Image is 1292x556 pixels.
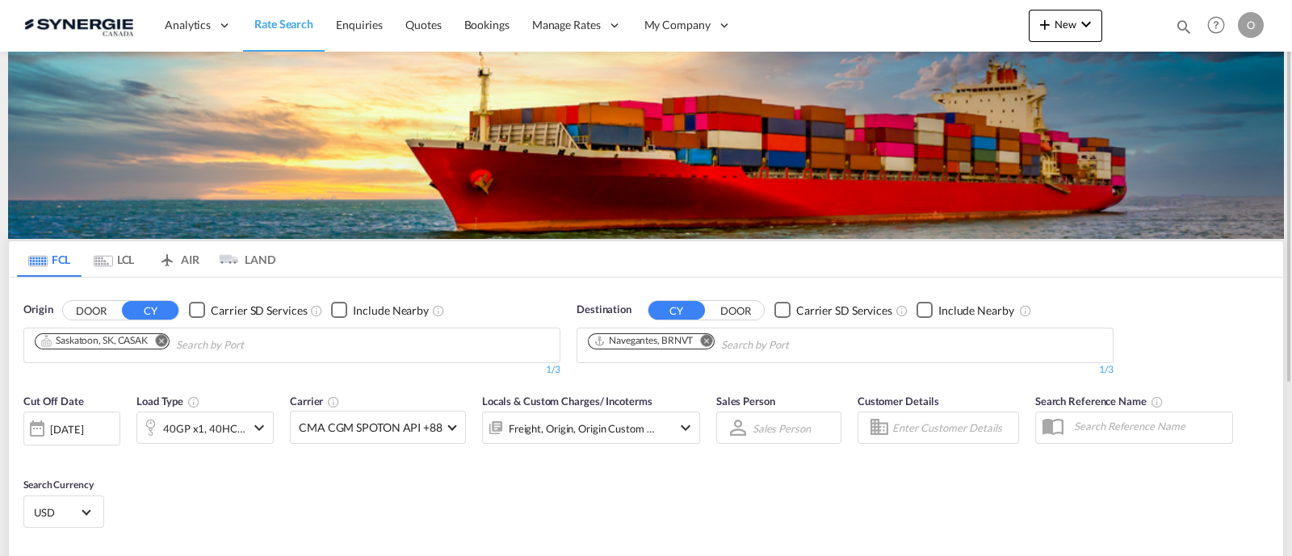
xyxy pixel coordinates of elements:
div: 40GP x1 40HC x1icon-chevron-down [136,412,274,444]
md-icon: icon-chevron-down [676,418,695,437]
div: [DATE] [23,412,120,445]
md-icon: The selected Trucker/Carrierwill be displayed in the rate results If the rates are from another f... [327,395,340,408]
md-icon: icon-chevron-down [1076,15,1096,34]
span: Destination [577,302,631,318]
span: Customer Details [858,395,939,408]
div: Help [1202,11,1238,40]
md-icon: Unchecked: Ignores neighbouring ports when fetching rates.Checked : Includes neighbouring ports w... [432,304,445,317]
span: Carrier [290,395,340,408]
span: / Incoterms [600,395,652,408]
md-checkbox: Checkbox No Ink [331,302,429,319]
md-pagination-wrapper: Use the left and right arrow keys to navigate between tabs [17,241,275,277]
md-icon: Unchecked: Ignores neighbouring ports when fetching rates.Checked : Includes neighbouring ports w... [1019,304,1032,317]
button: Remove [690,334,714,350]
div: Include Nearby [938,303,1014,319]
button: DOOR [63,301,120,320]
span: Load Type [136,395,200,408]
button: icon-plus 400-fgNewicon-chevron-down [1029,10,1102,42]
img: LCL+%26+FCL+BACKGROUND.png [8,52,1284,239]
span: CMA CGM SPOTON API +88 [299,420,443,436]
md-icon: icon-chevron-down [250,418,269,437]
button: CY [122,301,178,320]
md-tab-item: LCL [82,241,146,277]
div: icon-magnify [1175,18,1193,42]
span: Locals & Custom Charges [482,395,652,408]
div: Freight Origin Origin Custom Destination Destination Custom Factory Stuffingicon-chevron-down [482,412,700,444]
div: Saskatoon, SK, CASAK [40,334,148,348]
span: My Company [644,17,711,33]
button: CY [648,301,705,320]
div: [DATE] [50,422,83,437]
md-icon: icon-information-outline [187,395,200,408]
span: Origin [23,302,52,318]
input: Search Reference Name [1066,414,1232,438]
md-chips-wrap: Chips container. Use arrow keys to select chips. [585,328,881,358]
span: New [1035,18,1096,31]
span: Enquiries [336,18,383,31]
img: 1f56c880d42311ef80fc7dca854c8e59.png [24,7,133,44]
md-icon: icon-airplane [157,250,177,262]
md-icon: Your search will be saved by the below given name [1151,395,1164,408]
span: Search Reference Name [1035,395,1164,408]
md-tab-item: LAND [211,241,275,277]
div: Carrier SD Services [211,303,307,319]
md-tab-item: FCL [17,241,82,277]
md-datepicker: Select [23,444,36,466]
md-checkbox: Checkbox No Ink [189,302,307,319]
md-chips-wrap: Chips container. Use arrow keys to select chips. [32,328,336,358]
span: Manage Rates [532,17,601,33]
span: Cut Off Date [23,395,84,408]
md-icon: icon-magnify [1175,18,1193,36]
span: Rate Search [254,17,313,31]
span: Sales Person [716,395,775,408]
span: USD [34,505,79,520]
span: Quotes [405,18,441,31]
div: O [1238,12,1264,38]
div: Carrier SD Services [796,303,892,319]
button: Remove [145,334,169,350]
md-select: Sales Person [751,416,812,440]
span: Search Currency [23,479,94,491]
div: 1/3 [23,363,560,377]
span: Analytics [165,17,211,33]
md-icon: Unchecked: Search for CY (Container Yard) services for all selected carriers.Checked : Search for... [896,304,908,317]
div: 40GP x1 40HC x1 [163,417,245,440]
button: DOOR [707,301,764,320]
md-checkbox: Checkbox No Ink [917,302,1014,319]
div: Include Nearby [353,303,429,319]
span: Bookings [464,18,510,31]
md-tab-item: AIR [146,241,211,277]
div: Freight Origin Origin Custom Destination Destination Custom Factory Stuffing [509,417,656,440]
input: Enter Customer Details [892,416,1013,440]
md-select: Select Currency: $ USDUnited States Dollar [32,500,95,524]
div: Navegantes, BRNVT [594,334,693,348]
input: Chips input. [176,332,329,358]
md-icon: Unchecked: Search for CY (Container Yard) services for all selected carriers.Checked : Search for... [310,304,323,317]
input: Chips input. [721,332,875,358]
div: Press delete to remove this chip. [40,334,151,348]
div: 1/3 [577,363,1114,377]
div: Press delete to remove this chip. [594,334,696,348]
md-checkbox: Checkbox No Ink [774,302,892,319]
md-icon: icon-plus 400-fg [1035,15,1055,34]
span: Help [1202,11,1230,39]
